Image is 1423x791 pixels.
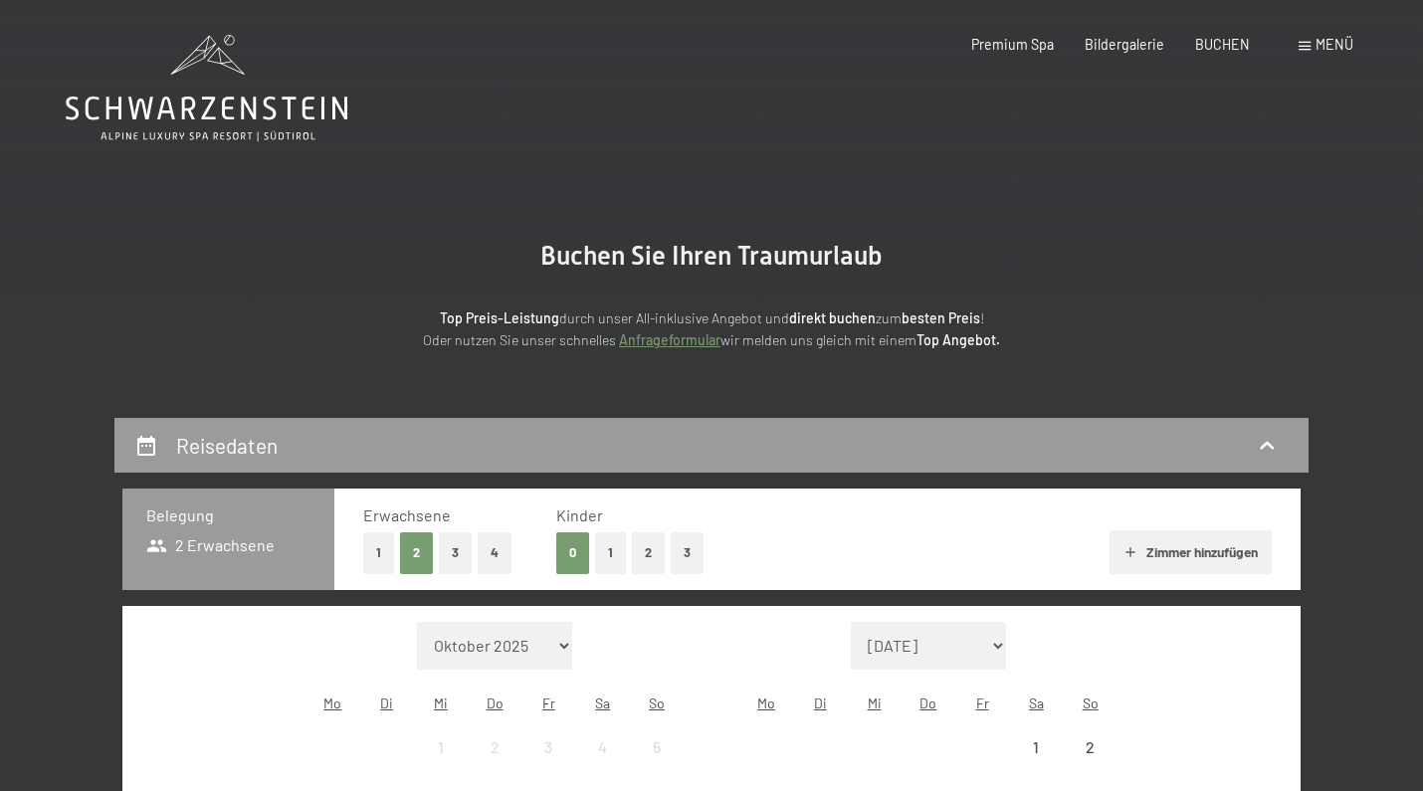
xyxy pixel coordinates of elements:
[523,739,573,789] div: 3
[1064,720,1118,774] div: Anreise nicht möglich
[468,720,521,774] div: Anreise nicht möglich
[902,309,980,326] strong: besten Preis
[363,505,451,524] span: Erwachsene
[414,720,468,774] div: Anreise nicht möglich
[146,504,310,526] h3: Belegung
[414,720,468,774] div: Wed Oct 01 2025
[1066,739,1116,789] div: 2
[649,694,665,711] abbr: Sonntag
[363,532,394,573] button: 1
[521,720,575,774] div: Fri Oct 03 2025
[814,694,827,711] abbr: Dienstag
[630,720,684,774] div: Sun Oct 05 2025
[919,694,936,711] abbr: Donnerstag
[619,331,720,348] a: Anfrageformular
[632,532,665,573] button: 2
[487,694,504,711] abbr: Donnerstag
[916,331,1000,348] strong: Top Angebot.
[868,694,882,711] abbr: Mittwoch
[576,720,630,774] div: Anreise nicht möglich
[521,720,575,774] div: Anreise nicht möglich
[595,694,610,711] abbr: Samstag
[176,433,278,458] h2: Reisedaten
[439,532,472,573] button: 3
[416,739,466,789] div: 1
[757,694,775,711] abbr: Montag
[578,739,628,789] div: 4
[789,309,876,326] strong: direkt buchen
[1110,530,1272,574] button: Zimmer hinzufügen
[478,532,511,573] button: 4
[434,694,448,711] abbr: Mittwoch
[1029,694,1044,711] abbr: Samstag
[380,694,393,711] abbr: Dienstag
[1085,36,1164,53] a: Bildergalerie
[1011,739,1061,789] div: 1
[576,720,630,774] div: Sat Oct 04 2025
[470,739,519,789] div: 2
[440,309,559,326] strong: Top Preis-Leistung
[400,532,433,573] button: 2
[632,739,682,789] div: 5
[671,532,704,573] button: 3
[630,720,684,774] div: Anreise nicht möglich
[976,694,989,711] abbr: Freitag
[1083,694,1099,711] abbr: Sonntag
[540,241,883,271] span: Buchen Sie Ihren Traumurlaub
[1064,720,1118,774] div: Sun Nov 02 2025
[1009,720,1063,774] div: Anreise nicht möglich
[556,505,603,524] span: Kinder
[595,532,626,573] button: 1
[1195,36,1250,53] a: BUCHEN
[1316,36,1353,53] span: Menü
[468,720,521,774] div: Thu Oct 02 2025
[323,694,341,711] abbr: Montag
[274,307,1149,352] p: durch unser All-inklusive Angebot und zum ! Oder nutzen Sie unser schnelles wir melden uns gleich...
[1009,720,1063,774] div: Sat Nov 01 2025
[542,694,555,711] abbr: Freitag
[556,532,589,573] button: 0
[971,36,1054,53] a: Premium Spa
[146,534,275,556] span: 2 Erwachsene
